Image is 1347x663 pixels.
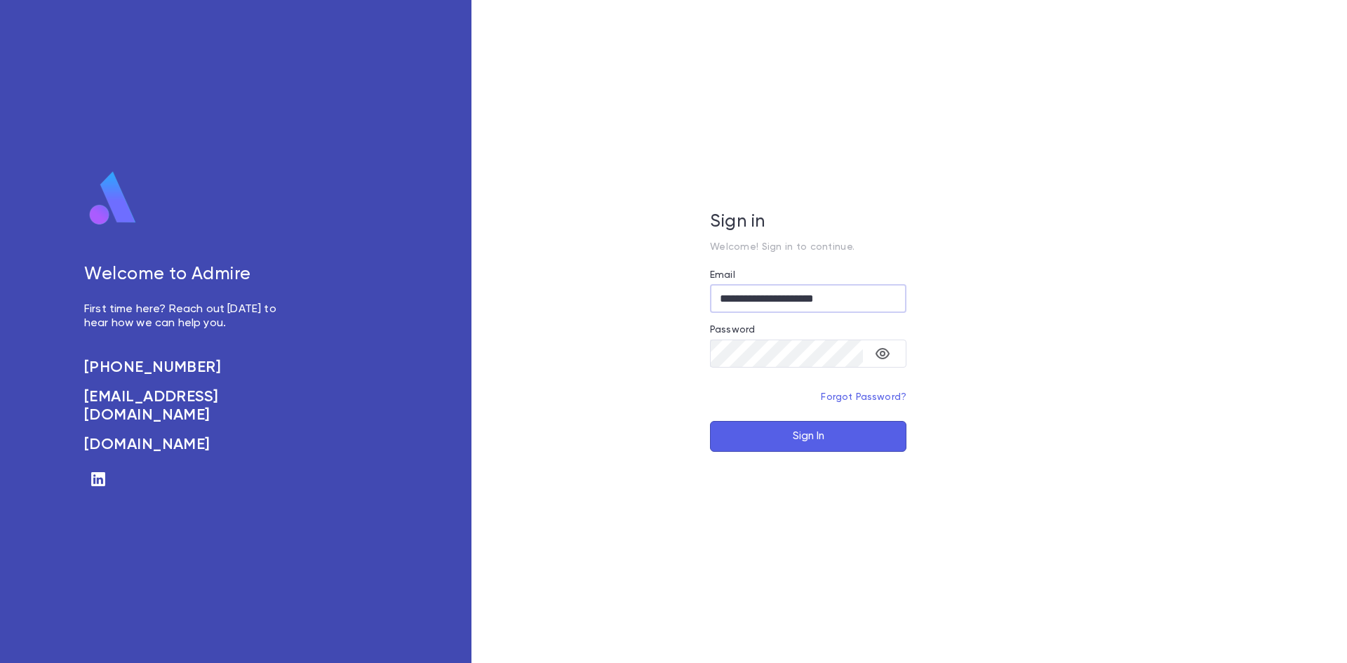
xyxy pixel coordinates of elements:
[84,170,142,227] img: logo
[710,324,755,335] label: Password
[869,340,897,368] button: toggle password visibility
[84,436,292,454] a: [DOMAIN_NAME]
[710,421,906,452] button: Sign In
[84,388,292,424] a: [EMAIL_ADDRESS][DOMAIN_NAME]
[84,359,292,377] a: [PHONE_NUMBER]
[821,392,906,402] a: Forgot Password?
[84,264,292,286] h5: Welcome to Admire
[710,241,906,253] p: Welcome! Sign in to continue.
[84,302,292,330] p: First time here? Reach out [DATE] to hear how we can help you.
[710,269,735,281] label: Email
[710,212,906,233] h5: Sign in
